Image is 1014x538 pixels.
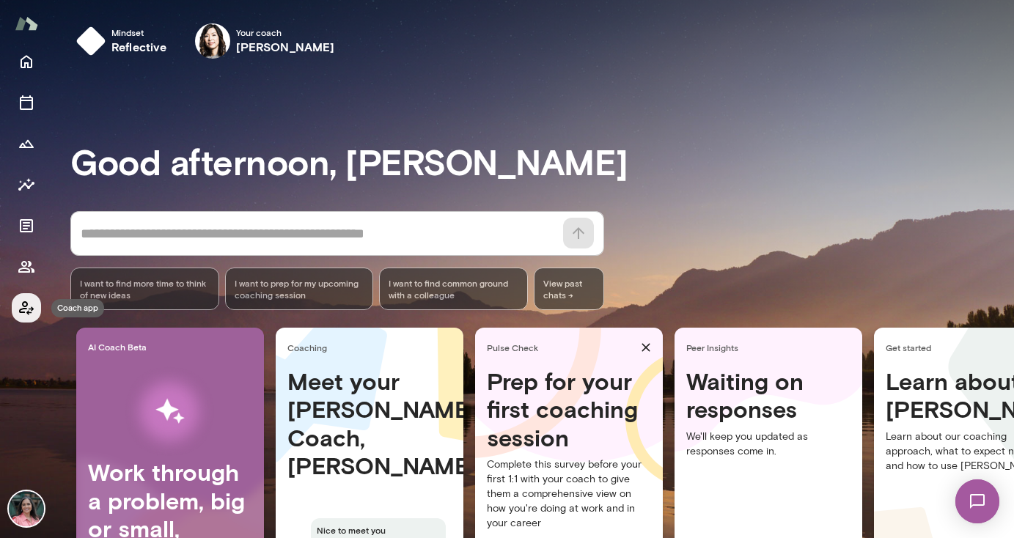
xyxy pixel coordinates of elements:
p: Complete this survey before your first 1:1 with your coach to give them a comprehensive view on h... [487,457,651,531]
img: Michelle Rangel [9,491,44,526]
span: View past chats -> [534,268,604,310]
span: AI Coach Beta [88,341,258,353]
span: Pulse Check [487,342,635,353]
h4: Meet your [PERSON_NAME] Coach, [PERSON_NAME] [287,367,452,480]
h3: Good afternoon, [PERSON_NAME] [70,141,1014,182]
button: Insights [12,170,41,199]
button: Documents [12,211,41,240]
img: Angela Byers [195,23,230,59]
span: I want to prep for my upcoming coaching session [235,277,364,301]
div: Coach app [51,299,104,317]
button: Mindsetreflective [70,18,179,65]
p: We'll keep you updated as responses come in. [686,430,850,459]
button: Home [12,47,41,76]
span: Your coach [236,26,335,38]
div: I want to find more time to think of new ideas [70,268,219,310]
h4: Waiting on responses [686,367,850,424]
div: Angela ByersYour coach[PERSON_NAME] [185,18,345,65]
img: Mento [15,10,38,37]
div: I want to prep for my upcoming coaching session [225,268,374,310]
h6: [PERSON_NAME] [236,38,335,56]
h4: Prep for your first coaching session [487,367,651,452]
button: Members [12,252,41,281]
span: I want to find common ground with a colleague [389,277,518,301]
button: Growth Plan [12,129,41,158]
span: Peer Insights [686,342,856,353]
button: Coach app [12,293,41,323]
img: mindset [76,26,106,56]
span: I want to find more time to think of new ideas [80,277,210,301]
div: I want to find common ground with a colleague [379,268,528,310]
span: Coaching [287,342,458,353]
h6: reflective [111,38,167,56]
button: Sessions [12,88,41,117]
img: AI Workflows [105,365,235,458]
span: Mindset [111,26,167,38]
